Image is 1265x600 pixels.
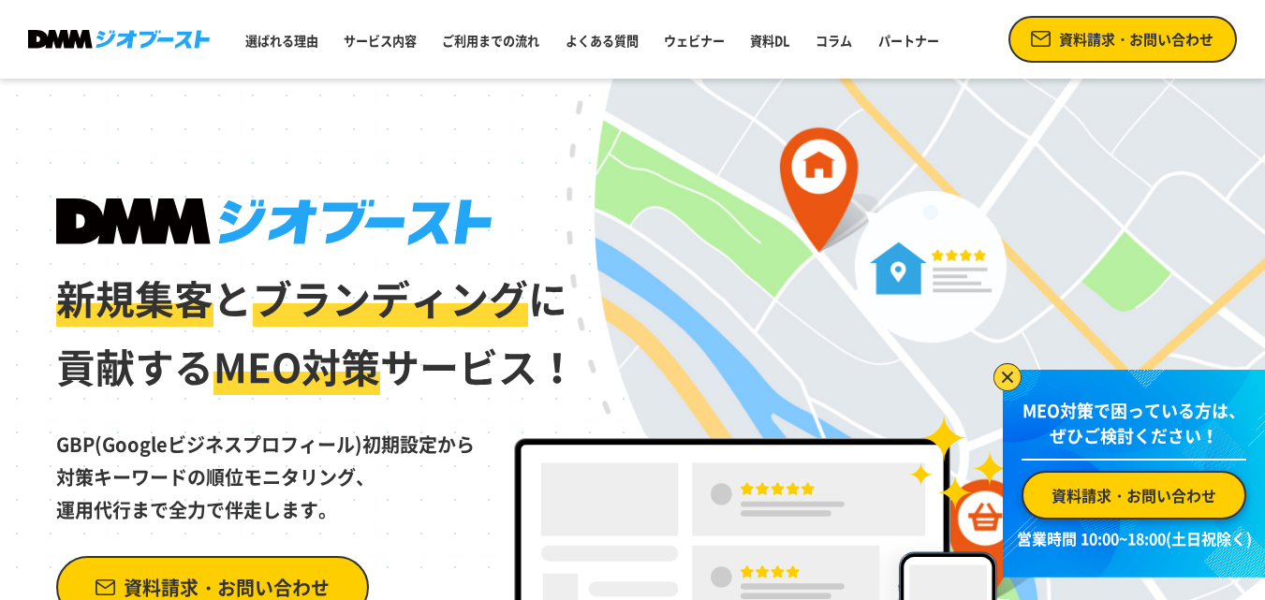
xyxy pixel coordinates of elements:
p: GBP(Googleビジネスプロフィール)初期設定から 対策キーワードの順位モニタリング、 運用代行まで全力で伴走します。 [56,402,579,526]
h1: と に 貢献する サービス！ [56,198,579,402]
a: サービス内容 [336,24,424,57]
a: 資料DL [743,24,798,57]
a: ウェビナー [656,24,732,57]
a: 選ばれる理由 [238,24,326,57]
a: 資料請求・お問い合わせ [1008,16,1237,64]
span: ブランディング [253,269,528,327]
a: 資料請求・お問い合わせ [1022,471,1246,520]
span: 新規集客 [56,269,213,327]
a: よくある質問 [558,24,646,57]
a: ご利用までの流れ [434,24,547,57]
img: DMMジオブースト [56,198,492,245]
span: 資料請求・お問い合わせ [1052,484,1216,506]
span: MEO対策 [213,337,380,395]
img: バナーを閉じる [993,363,1022,391]
span: 資料請求・お問い合わせ [1059,29,1214,51]
p: 営業時間 10:00~18:00(土日祝除く) [1014,527,1254,549]
img: DMMジオブースト [28,30,210,50]
a: パートナー [871,24,947,57]
p: MEO対策で困っている方は、 ぜひご検討ください！ [1022,398,1246,461]
a: コラム [808,24,860,57]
